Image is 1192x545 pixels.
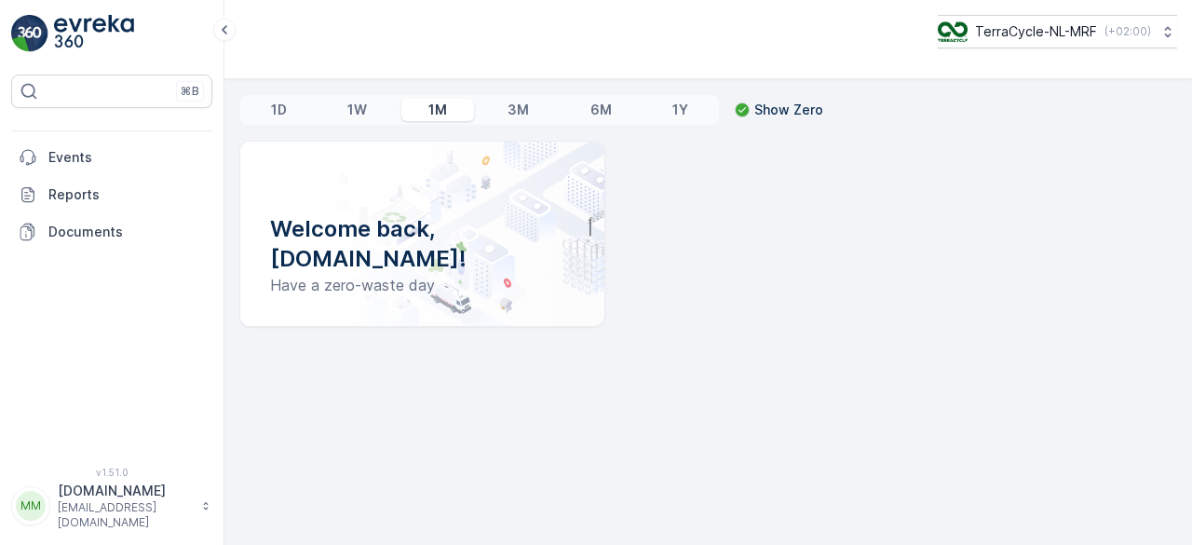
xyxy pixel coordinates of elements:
[16,491,46,521] div: MM
[11,139,212,176] a: Events
[58,500,192,530] p: [EMAIL_ADDRESS][DOMAIN_NAME]
[270,274,575,296] p: Have a zero-waste day
[428,101,447,119] p: 1M
[270,214,575,274] p: Welcome back, [DOMAIN_NAME]!
[48,223,205,241] p: Documents
[938,21,968,42] img: TC_v739CUj.png
[54,15,134,52] img: logo_light-DOdMpM7g.png
[938,15,1177,48] button: TerraCycle-NL-MRF(+02:00)
[11,467,212,478] span: v 1.51.0
[11,213,212,251] a: Documents
[48,148,205,167] p: Events
[754,101,823,119] p: Show Zero
[181,84,199,99] p: ⌘B
[58,482,192,500] p: [DOMAIN_NAME]
[590,101,612,119] p: 6M
[672,101,688,119] p: 1Y
[508,101,529,119] p: 3M
[347,101,367,119] p: 1W
[11,176,212,213] a: Reports
[48,185,205,204] p: Reports
[271,101,287,119] p: 1D
[11,482,212,530] button: MM[DOMAIN_NAME][EMAIL_ADDRESS][DOMAIN_NAME]
[975,22,1097,41] p: TerraCycle-NL-MRF
[11,15,48,52] img: logo
[1104,24,1151,39] p: ( +02:00 )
